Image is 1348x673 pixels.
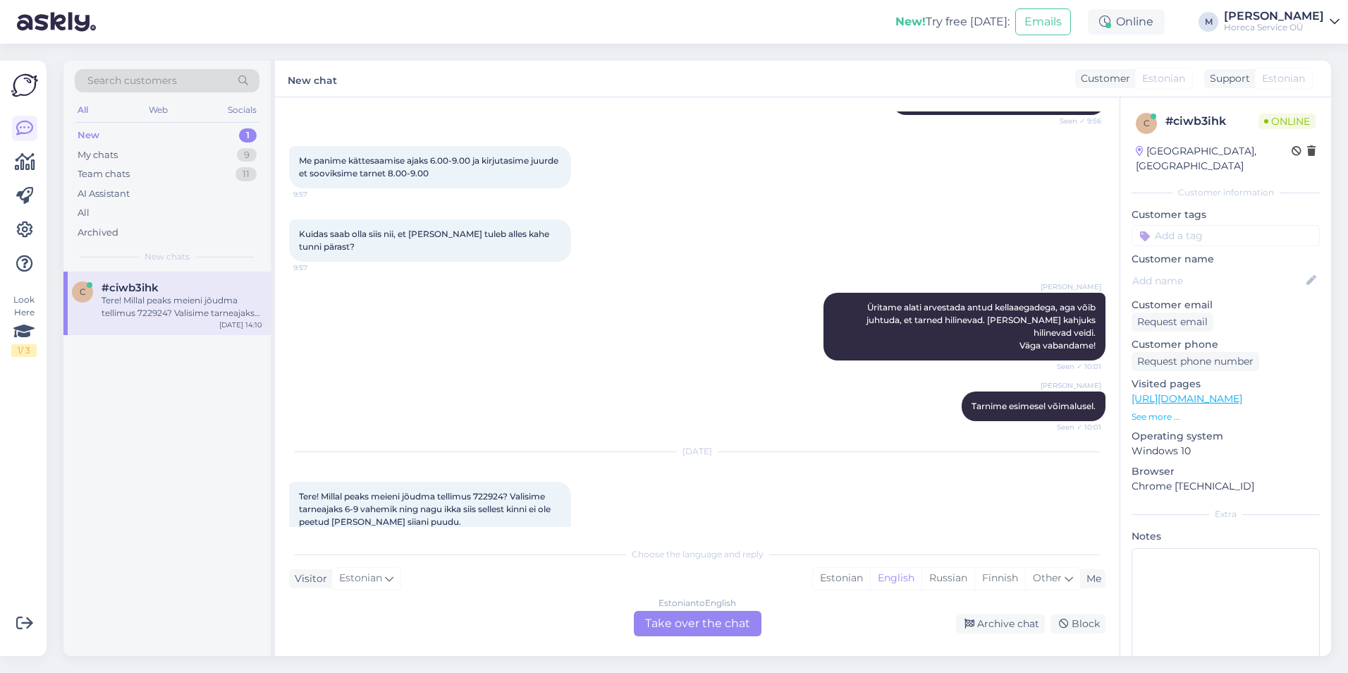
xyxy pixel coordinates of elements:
[1132,479,1320,494] p: Chrome [TECHNICAL_ID]
[1015,8,1071,35] button: Emails
[75,101,91,119] div: All
[289,445,1105,458] div: [DATE]
[1132,273,1304,289] input: Add name
[87,73,177,88] span: Search customers
[289,548,1105,561] div: Choose the language and reply
[1204,71,1250,86] div: Support
[11,293,37,357] div: Look Here
[1132,207,1320,222] p: Customer tags
[1081,571,1101,586] div: Me
[11,344,37,357] div: 1 / 3
[1132,337,1320,352] p: Customer phone
[293,262,346,273] span: 9:57
[1132,298,1320,313] p: Customer email
[866,302,1098,351] span: Üritame alati arvestada antud kellaaegadega, aga võib juhtuda, et tarned hilinevad. [PERSON_NAME]...
[1224,22,1324,33] div: Horeca Service OÜ
[1132,225,1320,246] input: Add a tag
[299,155,560,178] span: Me panime kättesaamise ajaks 6.00-9.00 ja kirjutasime juurde et sooviksime tarnet 8.00-9.00
[1132,313,1213,332] div: Request email
[235,167,257,181] div: 11
[658,597,736,610] div: Estonian to English
[1050,614,1105,633] div: Block
[972,401,1096,411] span: Tarnime esimesel võimalusel.
[339,571,382,586] span: Estonian
[1258,114,1316,129] span: Online
[1132,352,1259,371] div: Request phone number
[1142,71,1185,86] span: Estonian
[102,281,159,294] span: #ciwb3ihk
[1132,186,1320,199] div: Customer information
[1224,11,1324,22] div: [PERSON_NAME]
[80,286,86,297] span: c
[78,167,130,181] div: Team chats
[1132,411,1320,423] p: See more ...
[225,101,259,119] div: Socials
[1144,118,1150,128] span: c
[1088,9,1165,35] div: Online
[293,189,346,200] span: 9:57
[1075,71,1130,86] div: Customer
[813,568,870,589] div: Estonian
[1199,12,1218,32] div: M
[78,148,118,162] div: My chats
[921,568,974,589] div: Russian
[974,568,1025,589] div: Finnish
[1165,113,1258,130] div: # ciwb3ihk
[1048,361,1101,372] span: Seen ✓ 10:01
[78,206,90,220] div: All
[1048,422,1101,432] span: Seen ✓ 10:01
[145,250,190,263] span: New chats
[1132,508,1320,521] div: Extra
[1132,464,1320,479] p: Browser
[1132,529,1320,544] p: Notes
[219,320,262,330] div: [DATE] 14:10
[288,69,337,88] label: New chat
[289,571,327,586] div: Visitor
[895,13,1010,30] div: Try free [DATE]:
[956,614,1045,633] div: Archive chat
[78,187,130,201] div: AI Assistant
[1132,429,1320,444] p: Operating system
[1224,11,1340,33] a: [PERSON_NAME]Horeca Service OÜ
[870,568,921,589] div: English
[1041,281,1101,292] span: [PERSON_NAME]
[1262,71,1305,86] span: Estonian
[78,128,99,143] div: New
[102,294,262,320] div: Tere! Millal peaks meieni jõudma tellimus 722924? Valisime tarneajaks 6-9 vahemik ning nagu ikka ...
[1132,252,1320,267] p: Customer name
[1132,392,1242,405] a: [URL][DOMAIN_NAME]
[11,72,38,99] img: Askly Logo
[1136,144,1292,174] div: [GEOGRAPHIC_DATA], [GEOGRAPHIC_DATA]
[634,611,761,636] div: Take over the chat
[1033,571,1062,584] span: Other
[146,101,171,119] div: Web
[299,491,553,527] span: Tere! Millal peaks meieni jõudma tellimus 722924? Valisime tarneajaks 6-9 vahemik ning nagu ikka ...
[1041,380,1101,391] span: [PERSON_NAME]
[239,128,257,143] div: 1
[895,15,926,28] b: New!
[1048,116,1101,126] span: Seen ✓ 9:56
[299,229,551,252] span: Kuidas saab olla siis nii, et [PERSON_NAME] tuleb alles kahe tunni pärast?
[78,226,118,240] div: Archived
[1132,377,1320,392] p: Visited pages
[237,148,257,162] div: 9
[1132,444,1320,459] p: Windows 10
